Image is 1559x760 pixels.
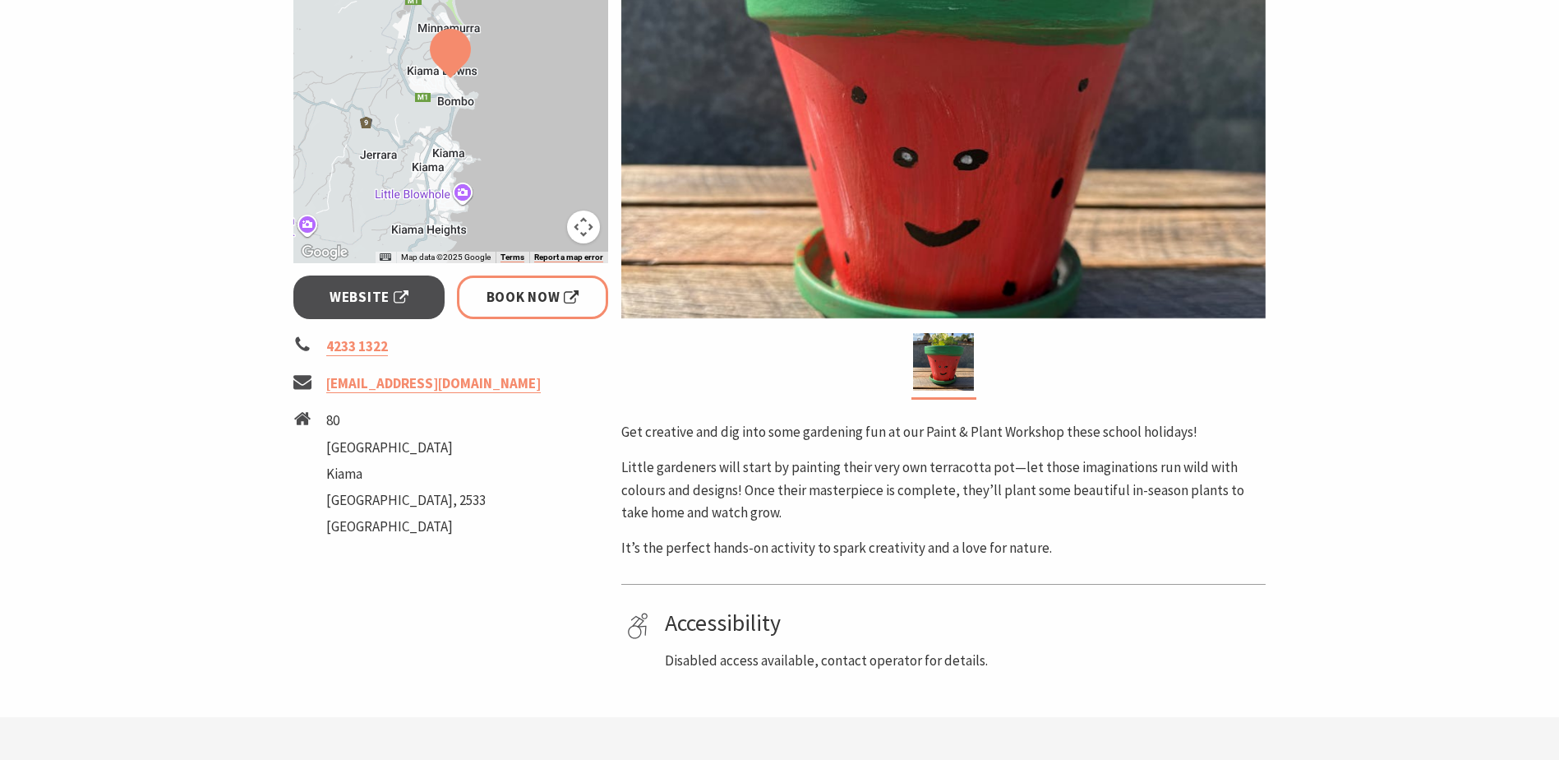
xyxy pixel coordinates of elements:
[326,516,486,538] li: [GEOGRAPHIC_DATA]
[298,242,352,263] a: Open this area in Google Maps (opens a new window)
[326,410,486,432] li: 80
[487,286,579,308] span: Book Now
[293,276,445,319] a: Website
[330,286,408,308] span: Website
[326,337,388,356] a: 4233 1322
[621,421,1266,443] p: Get creative and dig into some gardening fun at our Paint & Plant Workshop these school holidays!
[298,242,352,263] img: Google
[326,463,486,485] li: Kiama
[326,437,486,459] li: [GEOGRAPHIC_DATA]
[380,252,391,263] button: Keyboard shortcuts
[457,276,609,319] a: Book Now
[401,253,491,262] span: Map data ©2025 Google
[665,609,1260,637] h4: Accessibility
[665,650,1260,672] p: Disabled access available, contact operator for details.
[534,253,603,262] a: Report a map error
[621,456,1266,524] p: Little gardeners will start by painting their very own terracotta pot—let those imaginations run ...
[913,333,974,391] img: Plant & Pot
[621,537,1266,559] p: It’s the perfect hands-on activity to spark creativity and a love for nature.
[326,489,486,512] li: [GEOGRAPHIC_DATA], 2533
[326,374,541,393] a: [EMAIL_ADDRESS][DOMAIN_NAME]
[500,253,524,262] a: Terms (opens in new tab)
[567,211,600,243] button: Map camera controls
